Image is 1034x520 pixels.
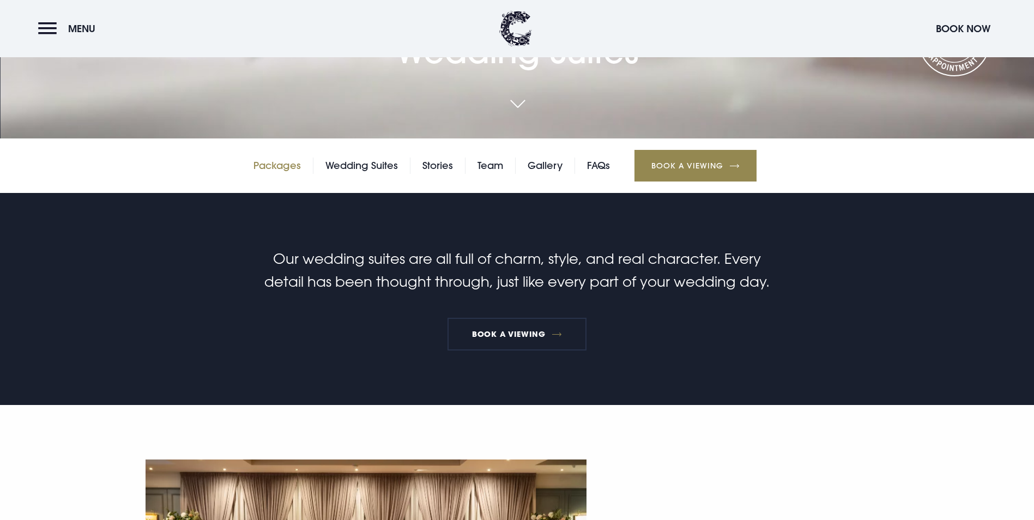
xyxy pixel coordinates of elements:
[422,158,453,174] a: Stories
[499,11,532,46] img: Clandeboye Lodge
[477,158,503,174] a: Team
[634,150,757,182] a: Book a Viewing
[587,158,610,174] a: FAQs
[325,158,398,174] a: Wedding Suites
[257,247,776,293] p: Our wedding suites are all full of charm, style, and real character. Every detail has been though...
[38,17,101,40] button: Menu
[930,17,996,40] button: Book Now
[253,158,301,174] a: Packages
[448,318,587,350] a: Book a viewing
[396,11,638,71] h1: Wedding Suites
[528,158,563,174] a: Gallery
[68,22,95,35] span: Menu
